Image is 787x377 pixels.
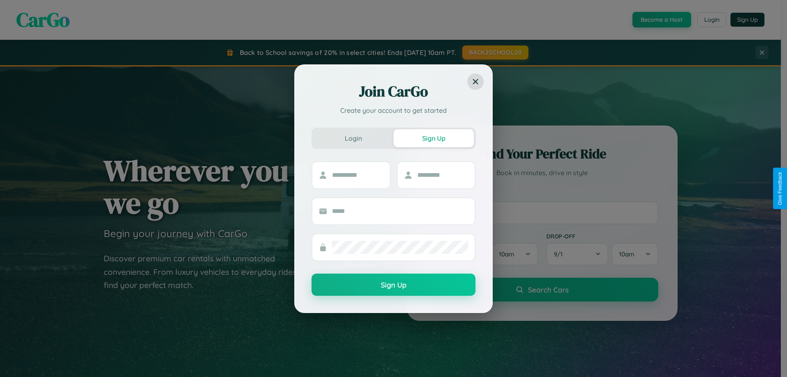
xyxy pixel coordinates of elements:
h2: Join CarGo [312,82,475,101]
button: Login [313,129,393,147]
p: Create your account to get started [312,105,475,115]
button: Sign Up [393,129,474,147]
div: Give Feedback [777,172,783,205]
button: Sign Up [312,274,475,296]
